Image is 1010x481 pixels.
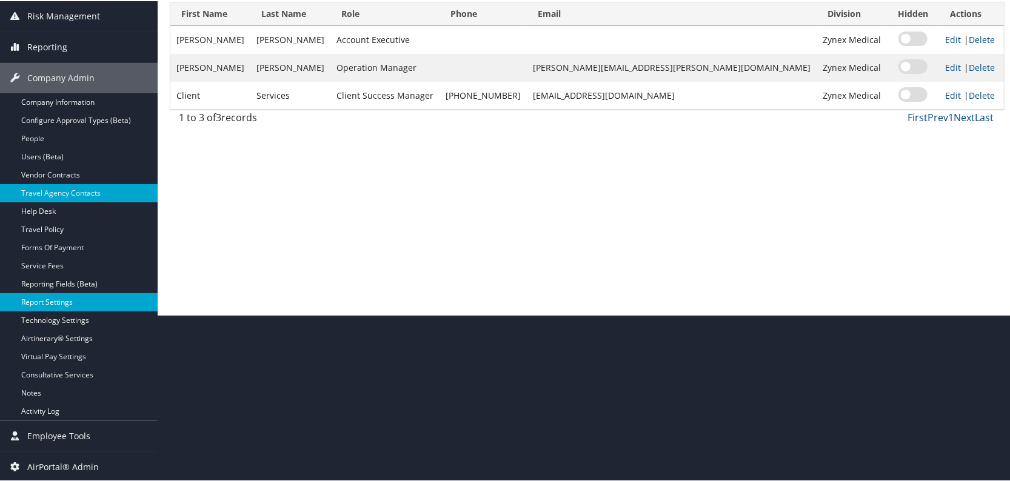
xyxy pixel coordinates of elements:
[250,1,330,25] th: Last Name: activate to sort column ascending
[908,110,928,123] a: First
[527,53,817,81] td: [PERSON_NAME][EMAIL_ADDRESS][PERSON_NAME][DOMAIN_NAME]
[170,25,250,53] td: [PERSON_NAME]
[27,62,95,92] span: Company Admin
[250,53,330,81] td: [PERSON_NAME]
[939,25,1004,53] td: |
[27,31,67,61] span: Reporting
[330,53,440,81] td: Operation Manager
[250,81,330,108] td: Services
[817,1,887,25] th: Division: activate to sort column ascending
[969,33,995,44] a: Delete
[954,110,975,123] a: Next
[817,81,887,108] td: Zynex Medical
[27,451,99,481] span: AirPortal® Admin
[817,25,887,53] td: Zynex Medical
[330,25,440,53] td: Account Executive
[945,61,961,72] a: Edit
[440,1,527,25] th: Phone
[939,53,1004,81] td: |
[945,33,961,44] a: Edit
[440,81,527,108] td: [PHONE_NUMBER]
[887,1,939,25] th: Hidden: activate to sort column ascending
[948,110,954,123] a: 1
[969,61,995,72] a: Delete
[170,1,250,25] th: First Name: activate to sort column ascending
[527,81,817,108] td: [EMAIL_ADDRESS][DOMAIN_NAME]
[179,109,369,130] div: 1 to 3 of records
[817,53,887,81] td: Zynex Medical
[939,1,1004,25] th: Actions
[975,110,994,123] a: Last
[928,110,948,123] a: Prev
[250,25,330,53] td: [PERSON_NAME]
[330,81,440,108] td: Client Success Manager
[939,81,1004,108] td: |
[170,53,250,81] td: [PERSON_NAME]
[330,1,440,25] th: Role: activate to sort column ascending
[945,88,961,100] a: Edit
[969,88,995,100] a: Delete
[527,1,817,25] th: Email: activate to sort column ascending
[170,81,250,108] td: Client
[216,110,221,123] span: 3
[27,420,90,450] span: Employee Tools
